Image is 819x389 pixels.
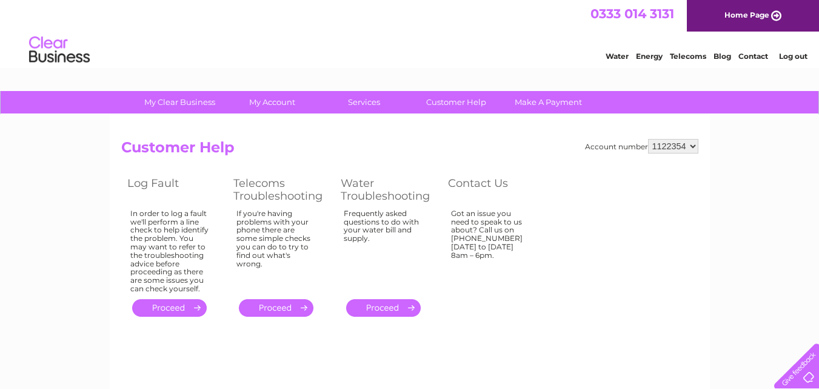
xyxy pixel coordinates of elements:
th: Water Troubleshooting [335,174,442,206]
a: . [132,299,207,317]
div: If you're having problems with your phone there are some simple checks you can do to try to find ... [236,209,316,288]
a: Make A Payment [498,91,598,113]
a: Telecoms [670,52,706,61]
a: Energy [636,52,663,61]
a: . [239,299,313,317]
a: Contact [738,52,768,61]
th: Log Fault [121,174,227,206]
div: In order to log a fault we'll perform a line check to help identify the problem. You may want to ... [130,209,209,293]
div: Clear Business is a trading name of Verastar Limited (registered in [GEOGRAPHIC_DATA] No. 3667643... [124,7,697,59]
div: Frequently asked questions to do with your water bill and supply. [344,209,424,288]
a: . [346,299,421,317]
a: 0333 014 3131 [590,6,674,21]
a: Log out [779,52,807,61]
a: Blog [714,52,731,61]
a: Water [606,52,629,61]
div: Got an issue you need to speak to us about? Call us on [PHONE_NUMBER] [DATE] to [DATE] 8am – 6pm. [451,209,530,288]
th: Telecoms Troubleshooting [227,174,335,206]
h2: Customer Help [121,139,698,162]
a: My Clear Business [130,91,230,113]
div: Account number [585,139,698,154]
img: logo.png [28,32,90,69]
a: My Account [222,91,322,113]
a: Services [314,91,414,113]
a: Customer Help [406,91,506,113]
th: Contact Us [442,174,548,206]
